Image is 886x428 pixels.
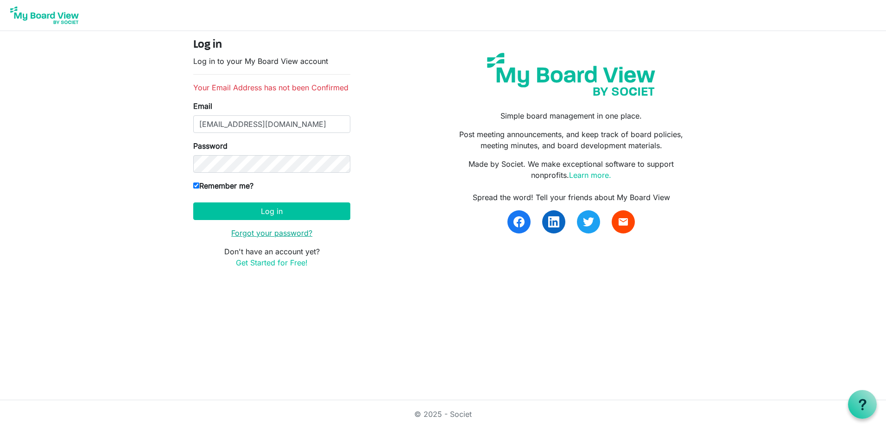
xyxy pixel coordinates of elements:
li: Your Email Address has not been Confirmed [193,82,350,93]
a: Get Started for Free! [236,258,308,267]
p: Don't have an account yet? [193,246,350,268]
label: Remember me? [193,180,253,191]
img: facebook.svg [513,216,525,227]
div: Spread the word! Tell your friends about My Board View [450,192,693,203]
h4: Log in [193,38,350,52]
img: My Board View Logo [7,4,82,27]
label: Email [193,101,212,112]
p: Made by Societ. We make exceptional software to support nonprofits. [450,158,693,181]
img: my-board-view-societ.svg [480,46,662,103]
button: Log in [193,202,350,220]
img: twitter.svg [583,216,594,227]
label: Password [193,140,228,151]
input: Remember me? [193,183,199,189]
a: Forgot your password? [231,228,312,238]
p: Post meeting announcements, and keep track of board policies, meeting minutes, and board developm... [450,129,693,151]
p: Log in to your My Board View account [193,56,350,67]
img: linkedin.svg [548,216,559,227]
span: email [618,216,629,227]
a: email [612,210,635,233]
a: © 2025 - Societ [414,409,472,419]
a: Learn more. [569,170,611,180]
p: Simple board management in one place. [450,110,693,121]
